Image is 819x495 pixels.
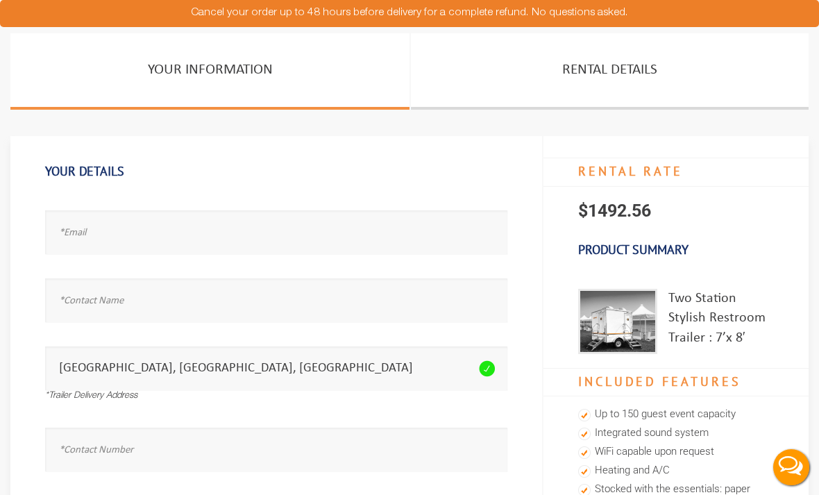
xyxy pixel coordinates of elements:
[543,235,809,265] h3: Product Summary
[763,439,819,495] button: Live Chat
[543,368,809,397] h4: Included Features
[138,433,155,450] li: 
[10,33,409,110] a: Your Information
[136,450,183,460] span: Yeshiva Of S.
[668,289,774,354] div: Two Station Stylish Restroom Trailer : 7’x 8′
[80,433,96,450] li: 
[578,443,774,462] li: WiFi capable upon request
[578,462,774,480] li: Heating and A/C
[109,433,126,450] li: 
[543,158,809,187] h4: RENTAL RATE
[543,187,809,235] p: $1492.56
[578,424,774,443] li: Integrated sound system
[45,346,507,390] input: *Trailer Delivery Address
[411,33,809,110] a: Rental Details
[81,460,105,470] span: [DATE]
[45,428,507,471] input: *Contact Number
[81,451,229,461] span: by
[578,405,774,424] li: Up to 150 guest event capacity
[124,433,140,450] li: 
[81,450,85,460] span: 5
[87,450,127,460] span: Star Rating
[28,439,56,467] img: Review Rating
[94,433,111,450] li: 
[45,278,507,322] input: *Contact Name
[45,210,507,254] input: *Email
[45,157,507,186] h1: Your Details
[45,390,507,403] div: *Trailer Delivery Address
